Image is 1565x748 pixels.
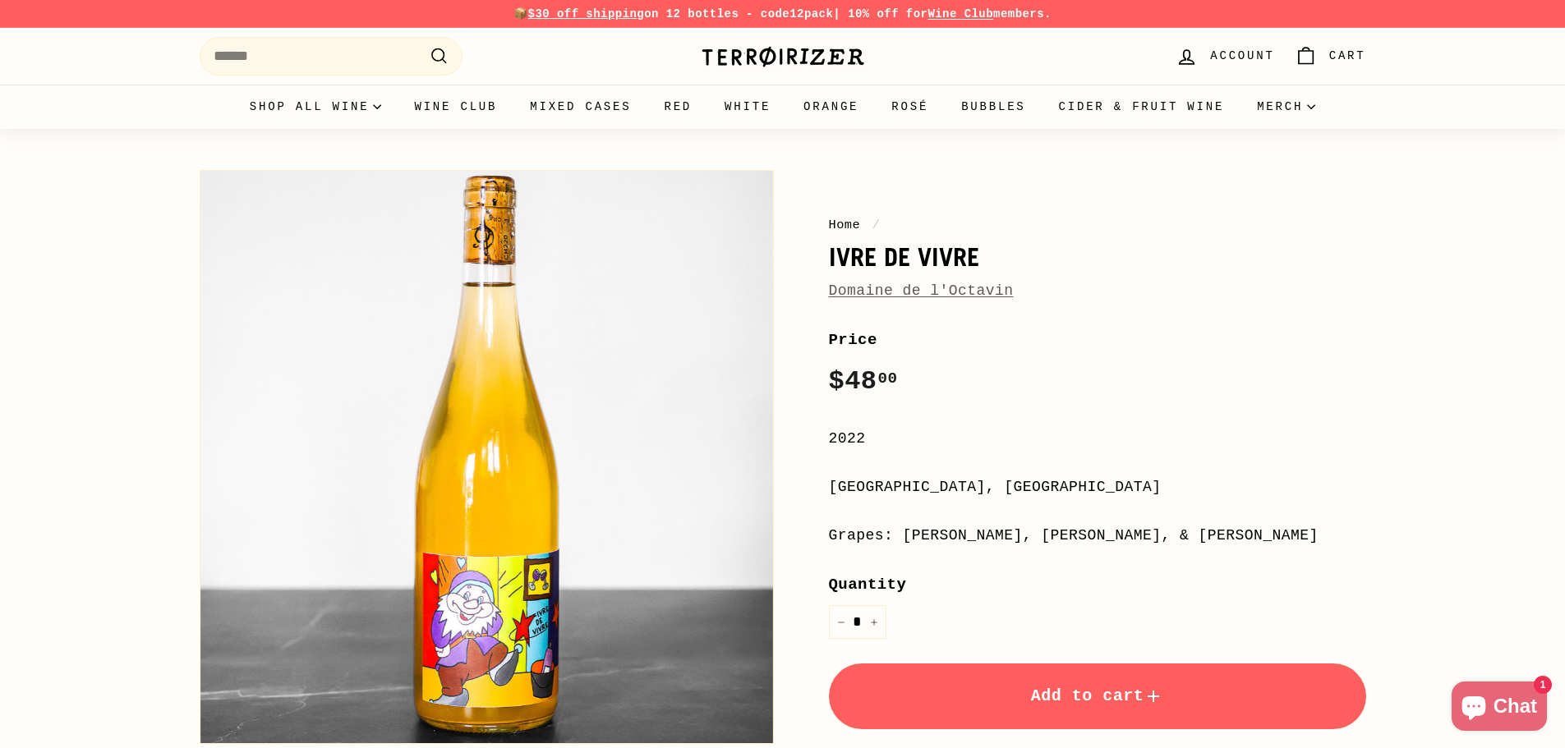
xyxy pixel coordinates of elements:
[1240,85,1332,129] summary: Merch
[787,85,875,129] a: Orange
[1166,32,1284,80] a: Account
[1447,681,1552,735] inbox-online-store-chat: Shopify online store chat
[829,218,861,232] a: Home
[233,85,398,129] summary: Shop all wine
[1285,32,1376,80] a: Cart
[829,215,1366,235] nav: breadcrumbs
[868,218,885,232] span: /
[829,427,1366,451] div: 2022
[513,85,647,129] a: Mixed Cases
[1329,47,1366,65] span: Cart
[1031,686,1164,705] span: Add to cart
[829,524,1366,548] div: Grapes: [PERSON_NAME], [PERSON_NAME], & [PERSON_NAME]
[829,605,854,639] button: Reduce item quantity by one
[829,328,1366,352] label: Price
[875,85,945,129] a: Rosé
[945,85,1042,129] a: Bubbles
[789,7,833,21] strong: 12pack
[528,7,645,21] span: $30 off shipping
[708,85,787,129] a: White
[829,572,1366,597] label: Quantity
[167,85,1399,129] div: Primary
[398,85,513,129] a: Wine Club
[862,605,886,639] button: Increase item quantity by one
[1043,85,1241,129] a: Cider & Fruit Wine
[200,5,1366,23] p: 📦 on 12 bottles - code | 10% off for members.
[647,85,708,129] a: Red
[829,475,1366,499] div: [GEOGRAPHIC_DATA], [GEOGRAPHIC_DATA]
[829,663,1366,729] button: Add to cart
[829,605,886,639] input: quantity
[829,282,1014,299] a: Domaine de l'Octavin
[829,243,1366,271] h1: Ivre de Vivre
[877,369,897,388] sup: 00
[1210,47,1274,65] span: Account
[829,366,898,397] span: $48
[927,7,993,21] a: Wine Club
